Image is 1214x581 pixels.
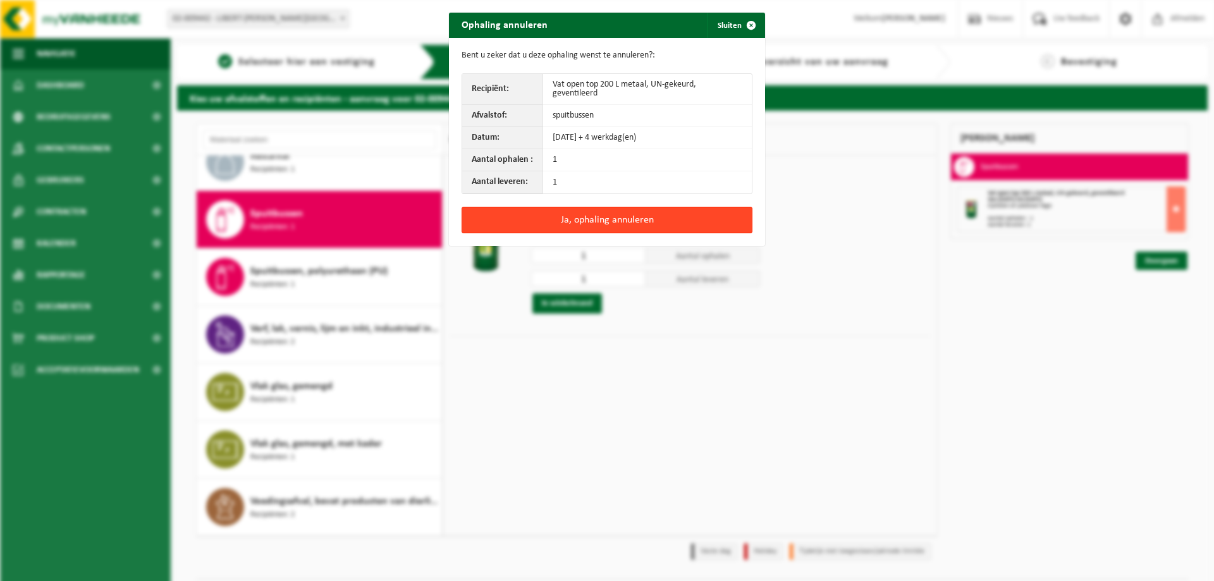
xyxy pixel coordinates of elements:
td: spuitbussen [543,105,752,127]
th: Afvalstof: [462,105,543,127]
button: Sluiten [708,13,764,38]
th: Aantal leveren: [462,171,543,193]
td: [DATE] + 4 werkdag(en) [543,127,752,149]
th: Aantal ophalen : [462,149,543,171]
button: Ja, ophaling annuleren [462,207,752,233]
th: Datum: [462,127,543,149]
h2: Ophaling annuleren [449,13,560,37]
td: 1 [543,149,752,171]
td: Vat open top 200 L metaal, UN-gekeurd, geventileerd [543,74,752,105]
th: Recipiënt: [462,74,543,105]
td: 1 [543,171,752,193]
p: Bent u zeker dat u deze ophaling wenst te annuleren?: [462,51,752,61]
